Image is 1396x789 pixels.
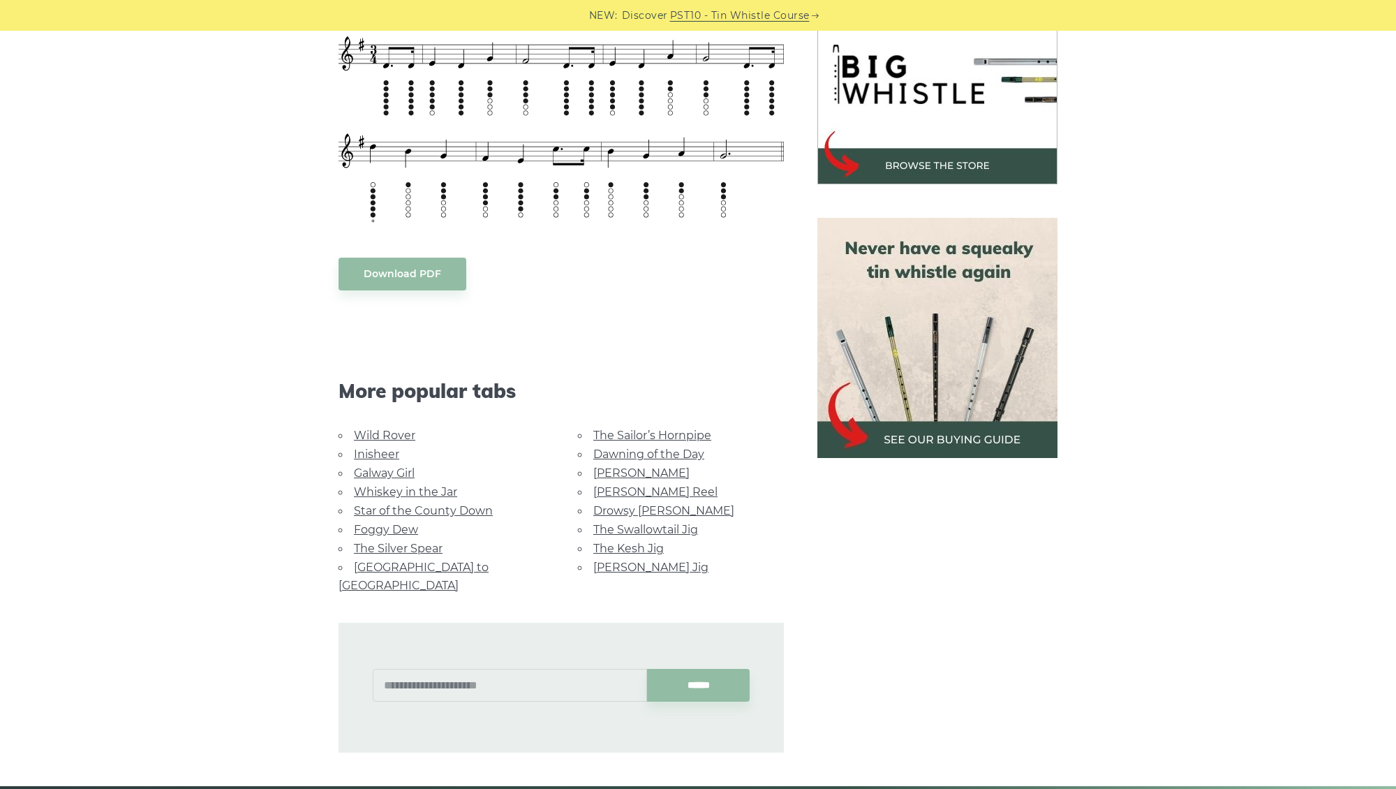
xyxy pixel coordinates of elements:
[622,8,668,24] span: Discover
[354,485,457,499] a: Whiskey in the Jar
[593,542,664,555] a: The Kesh Jig
[593,466,690,480] a: [PERSON_NAME]
[354,429,415,442] a: Wild Rover
[339,561,489,592] a: [GEOGRAPHIC_DATA] to [GEOGRAPHIC_DATA]
[339,379,784,403] span: More popular tabs
[593,485,718,499] a: [PERSON_NAME] Reel
[670,8,810,24] a: PST10 - Tin Whistle Course
[593,523,698,536] a: The Swallowtail Jig
[339,6,784,229] img: Happy Birthday Tin Whistle Tab & Sheet Music
[593,429,711,442] a: The Sailor’s Hornpipe
[589,8,618,24] span: NEW:
[354,523,418,536] a: Foggy Dew
[593,448,704,461] a: Dawning of the Day
[354,466,415,480] a: Galway Girl
[593,561,708,574] a: [PERSON_NAME] Jig
[354,448,399,461] a: Inisheer
[354,542,443,555] a: The Silver Spear
[354,504,493,517] a: Star of the County Down
[817,218,1057,458] img: tin whistle buying guide
[339,258,466,290] a: Download PDF
[593,504,734,517] a: Drowsy [PERSON_NAME]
